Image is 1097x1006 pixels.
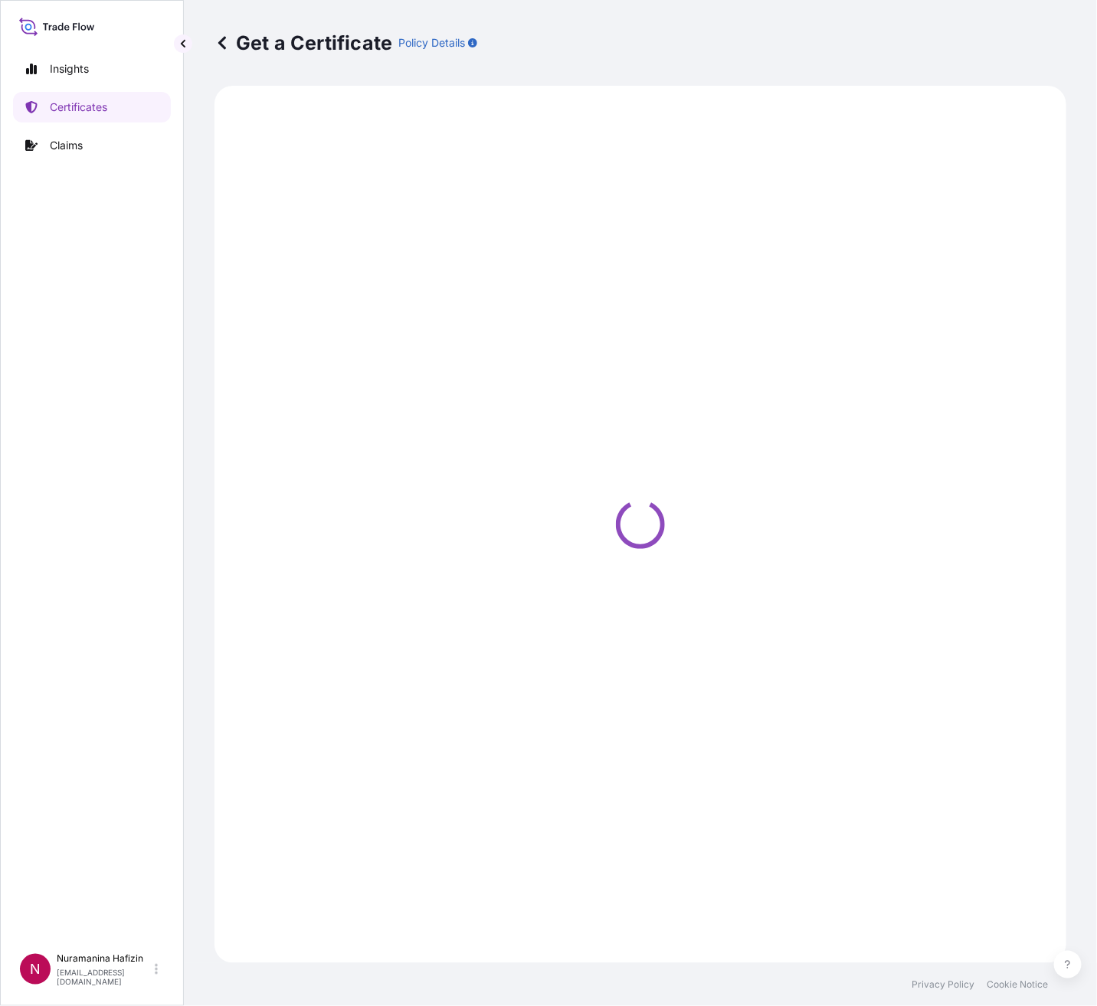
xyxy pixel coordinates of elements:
[13,92,171,122] a: Certificates
[214,31,392,55] p: Get a Certificate
[50,100,107,115] p: Certificates
[57,952,152,965] p: Nuramanina Hafizin
[30,962,41,977] span: N
[398,35,465,51] p: Policy Details
[50,138,83,153] p: Claims
[57,968,152,986] p: [EMAIL_ADDRESS][DOMAIN_NAME]
[912,978,974,991] a: Privacy Policy
[987,978,1048,991] a: Cookie Notice
[13,54,171,84] a: Insights
[13,130,171,161] a: Claims
[224,95,1057,954] div: Loading
[50,61,89,77] p: Insights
